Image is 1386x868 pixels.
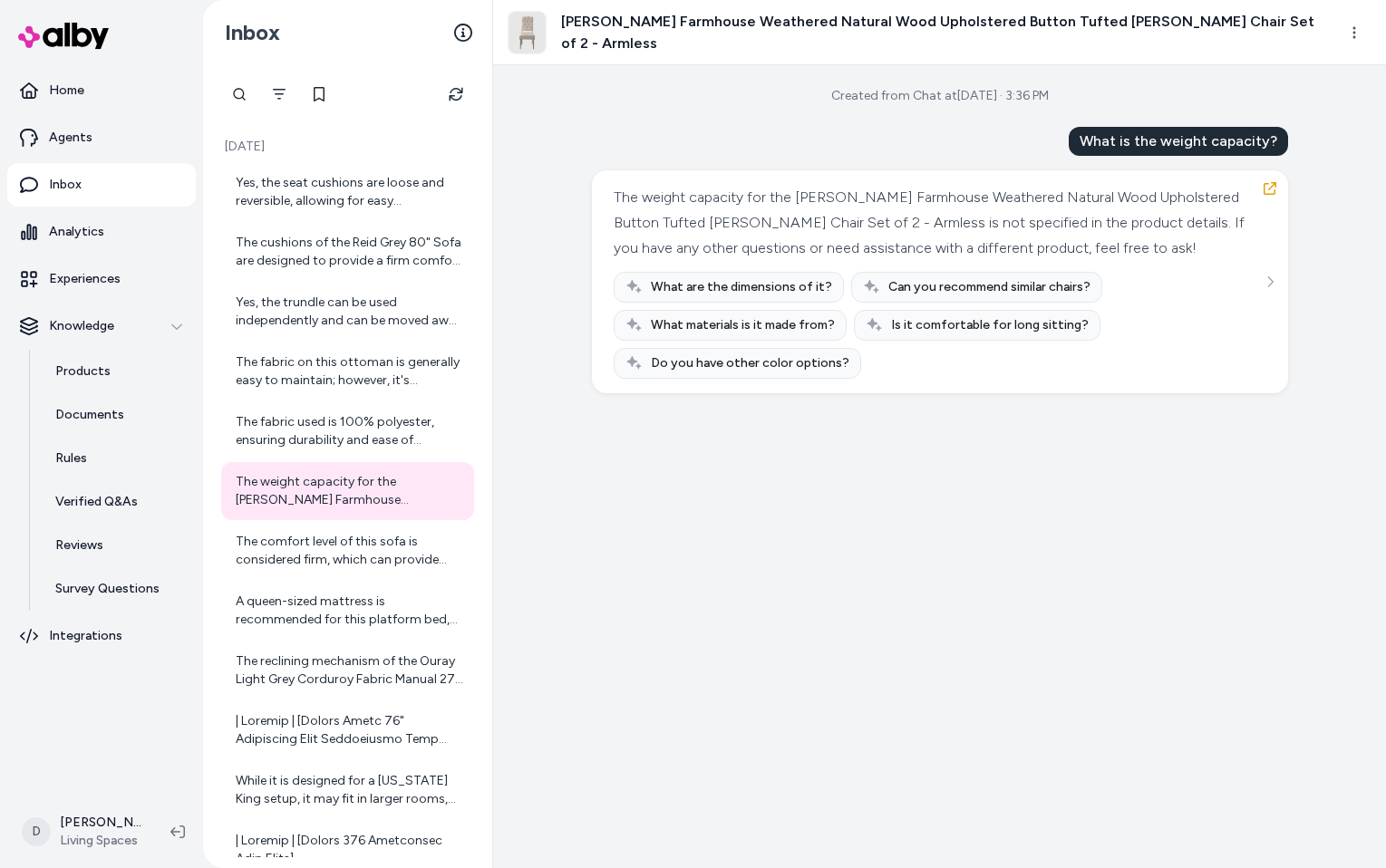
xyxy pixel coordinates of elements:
[261,76,297,112] button: Filter
[221,283,474,341] a: Yes, the trundle can be used independently and can be moved away from the daybed for convenience.
[221,462,474,520] a: The weight capacity for the [PERSON_NAME] Farmhouse Weathered Natural Wood Upholstered Button Tuf...
[221,138,474,156] p: [DATE]
[49,176,82,194] p: Inbox
[7,614,196,658] a: Integrations
[37,480,196,524] a: Verified Q&As
[55,449,87,468] p: Rules
[561,11,1322,54] h3: [PERSON_NAME] Farmhouse Weathered Natural Wood Upholstered Button Tufted [PERSON_NAME] Chair Set ...
[651,354,849,372] span: Do you have other color options?
[236,174,463,210] div: Yes, the seat cushions are loose and reversible, allowing for easy maintenance and extended lifes...
[7,210,196,254] a: Analytics
[55,406,124,424] p: Documents
[225,19,280,46] h2: Inbox
[55,580,160,598] p: Survey Questions
[1069,127,1288,156] div: What is the weight capacity?
[509,12,546,53] img: 347725_grey_wood_dining_chair_set_signature_72118.jpg
[221,701,474,759] a: | Loremip | [Dolors Ametc 76" Adipiscing Elit Seddoeiusmo Temp Incididu Utlabor](etdol://mag.aliq...
[236,832,463,868] div: | Loremip | [Dolors 376 Ametconsec Adip Elits](doeiu://tem.incididuntut.lab/etd-magnaa-648-enimad...
[236,234,463,270] div: The cushions of the Reid Grey 80" Sofa are designed to provide a firm comfort level, ensuring dur...
[37,567,196,611] a: Survey Questions
[221,402,474,460] a: The fabric used is 100% polyester, ensuring durability and ease of maintenance.
[221,342,474,400] a: The fabric on this ottoman is generally easy to maintain; however, it's recommended to follow car...
[236,473,463,509] div: The weight capacity for the [PERSON_NAME] Farmhouse Weathered Natural Wood Upholstered Button Tuf...
[7,257,196,301] a: Experiences
[221,582,474,640] a: A queen-sized mattress is recommended for this platform bed, providing a perfect fit.
[221,163,474,221] a: Yes, the seat cushions are loose and reversible, allowing for easy maintenance and extended lifes...
[18,23,109,49] img: alby Logo
[221,641,474,699] a: The reclining mechanism of the Ouray Light Grey Corduroy Fabric Manual 27" Push Back Reclining Ch...
[7,116,196,159] a: Agents
[831,87,1049,105] div: Created from Chat at [DATE] · 3:36 PM
[22,817,51,846] span: D
[37,393,196,437] a: Documents
[7,304,196,348] button: Knowledge
[49,223,104,241] p: Analytics
[236,652,463,689] div: The reclining mechanism of the Ouray Light Grey Corduroy Fabric Manual 27" Push Back Reclining Ch...
[438,76,474,112] button: Refresh
[55,536,103,555] p: Reviews
[11,803,156,861] button: D[PERSON_NAME]Living Spaces
[891,316,1089,334] span: Is it comfortable for long sitting?
[37,350,196,393] a: Products
[55,493,138,511] p: Verified Q&As
[221,223,474,281] a: The cushions of the Reid Grey 80" Sofa are designed to provide a firm comfort level, ensuring dur...
[888,278,1090,296] span: Can you recommend similar chairs?
[49,627,122,645] p: Integrations
[55,362,111,381] p: Products
[236,712,463,748] div: | Loremip | [Dolors Ametc 76" Adipiscing Elit Seddoeiusmo Temp Incididu Utlabor](etdol://mag.aliq...
[49,270,121,288] p: Experiences
[7,69,196,112] a: Home
[236,353,463,390] div: The fabric on this ottoman is generally easy to maintain; however, it's recommended to follow car...
[49,82,84,100] p: Home
[236,772,463,808] div: While it is designed for a [US_STATE] King setup, it may fit in larger rooms, but consider space ...
[60,814,141,832] p: [PERSON_NAME]
[651,278,832,296] span: What are the dimensions of it?
[651,316,835,334] span: What materials is it made from?
[221,522,474,580] a: The comfort level of this sofa is considered firm, which can provide good support for lounging.
[49,317,114,335] p: Knowledge
[236,413,463,449] div: The fabric used is 100% polyester, ensuring durability and ease of maintenance.
[37,524,196,567] a: Reviews
[614,185,1262,261] div: The weight capacity for the [PERSON_NAME] Farmhouse Weathered Natural Wood Upholstered Button Tuf...
[1259,271,1281,293] button: See more
[60,832,141,850] span: Living Spaces
[37,437,196,480] a: Rules
[49,129,92,147] p: Agents
[7,163,196,207] a: Inbox
[236,533,463,569] div: The comfort level of this sofa is considered firm, which can provide good support for lounging.
[236,294,463,330] div: Yes, the trundle can be used independently and can be moved away from the daybed for convenience.
[221,761,474,819] a: While it is designed for a [US_STATE] King setup, it may fit in larger rooms, but consider space ...
[236,593,463,629] div: A queen-sized mattress is recommended for this platform bed, providing a perfect fit.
